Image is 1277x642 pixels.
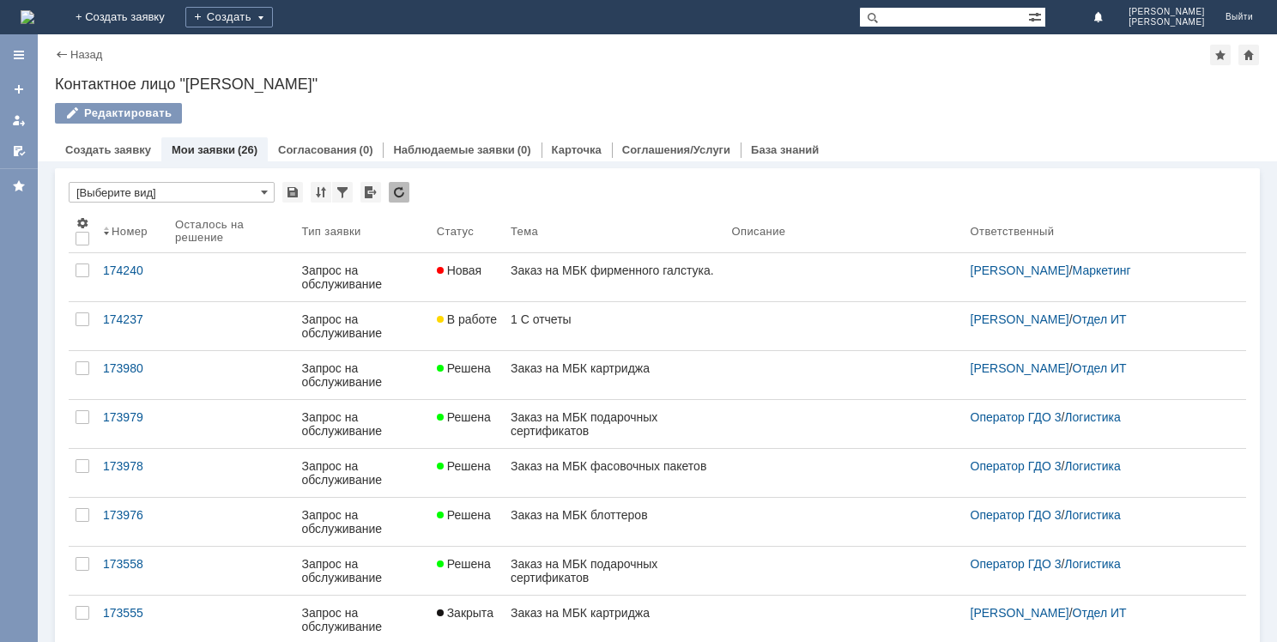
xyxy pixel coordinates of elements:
div: Сортировка... [311,182,331,203]
div: 174240 [103,263,161,277]
div: (26) [238,143,257,156]
a: [PERSON_NAME] [971,606,1069,620]
div: Создать [185,7,273,27]
div: Сохранить вид [282,182,303,203]
a: Маркетинг [1073,263,1131,277]
div: Заказ на МБК блоттеров [511,508,718,522]
span: Решена [437,459,491,473]
div: Экспорт списка [360,182,381,203]
a: В работе [430,302,504,350]
div: Запрос на обслуживание [301,459,422,487]
a: Согласования [278,143,357,156]
div: Статус [437,225,474,238]
div: Запрос на обслуживание [301,410,422,438]
a: Решена [430,400,504,448]
div: Заказ на МБК фасовочных пакетов [511,459,718,473]
a: [PERSON_NAME] [971,312,1069,326]
th: Ответственный [964,209,1232,253]
div: Контактное лицо "[PERSON_NAME]" [55,76,1260,93]
span: Решена [437,361,491,375]
div: 174237 [103,312,161,326]
div: Запрос на обслуживание [301,312,422,340]
a: Заказ на МБК фирменного галстука. [504,253,725,301]
span: Решена [437,410,491,424]
div: Обновлять список [389,182,409,203]
a: Логистика [1064,508,1120,522]
div: / [971,263,1226,277]
div: / [971,410,1226,424]
a: 173979 [96,400,168,448]
a: Создать заявку [5,76,33,103]
a: Логистика [1064,410,1120,424]
div: Заказ на МБК картриджа [511,606,718,620]
div: Фильтрация... [332,182,353,203]
span: Новая [437,263,482,277]
a: 174237 [96,302,168,350]
a: Запрос на обслуживание [294,351,429,399]
div: Заказ на МБК подарочных сертификатов [511,557,718,584]
div: Номер [112,225,148,238]
th: Тема [504,209,725,253]
div: / [971,557,1226,571]
a: Заказ на МБК подарочных сертификатов [504,400,725,448]
a: Решена [430,547,504,595]
a: Запрос на обслуживание [294,449,429,497]
a: Отдел ИТ [1073,361,1127,375]
span: Закрыта [437,606,493,620]
div: Запрос на обслуживание [301,508,422,536]
div: 173979 [103,410,161,424]
a: Решена [430,498,504,546]
a: Заказ на МБК картриджа [504,351,725,399]
a: [PERSON_NAME] [971,263,1069,277]
div: 173978 [103,459,161,473]
th: Номер [96,209,168,253]
a: 173558 [96,547,168,595]
a: Запрос на обслуживание [294,400,429,448]
th: Статус [430,209,504,253]
th: Осталось на решение [168,209,294,253]
a: Оператор ГДО 3 [971,410,1062,424]
div: Заказ на МБК картриджа [511,361,718,375]
a: Логистика [1064,557,1120,571]
div: 173558 [103,557,161,571]
div: / [971,508,1226,522]
a: Наблюдаемые заявки [393,143,514,156]
span: Расширенный поиск [1028,8,1045,24]
a: Оператор ГДО 3 [971,459,1062,473]
img: logo [21,10,34,24]
a: Отдел ИТ [1073,312,1127,326]
a: 173978 [96,449,168,497]
div: 173976 [103,508,161,522]
div: Запрос на обслуживание [301,361,422,389]
a: Мои заявки [172,143,235,156]
div: Добавить в избранное [1210,45,1231,65]
a: 173980 [96,351,168,399]
div: Заказ на МБК фирменного галстука. [511,263,718,277]
span: Решена [437,557,491,571]
a: Перейти на домашнюю страницу [21,10,34,24]
span: [PERSON_NAME] [1129,17,1205,27]
a: Оператор ГДО 3 [971,557,1062,571]
div: (0) [360,143,373,156]
a: База знаний [751,143,819,156]
span: В работе [437,312,497,326]
a: 174240 [96,253,168,301]
a: Запрос на обслуживание [294,253,429,301]
div: Тема [511,225,538,238]
a: Заказ на МБК фасовочных пакетов [504,449,725,497]
div: 173555 [103,606,161,620]
span: [PERSON_NAME] [1129,7,1205,17]
div: (0) [517,143,531,156]
a: Запрос на обслуживание [294,302,429,350]
a: Логистика [1064,459,1120,473]
div: / [971,361,1226,375]
a: Оператор ГДО 3 [971,508,1062,522]
a: Новая [430,253,504,301]
a: Карточка [552,143,602,156]
div: / [971,606,1226,620]
a: 1 С отчеты [504,302,725,350]
a: Мои заявки [5,106,33,134]
a: Заказ на МБК блоттеров [504,498,725,546]
div: Тип заявки [301,225,360,238]
a: 173976 [96,498,168,546]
